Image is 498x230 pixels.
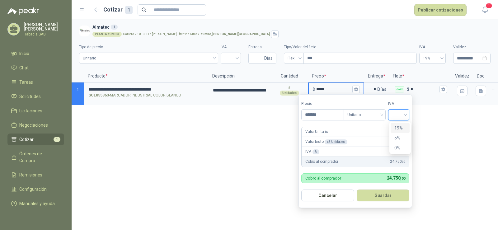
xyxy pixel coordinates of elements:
a: Remisiones [7,169,64,181]
div: Unidades [280,91,299,96]
span: Solicitudes [19,93,41,100]
p: Flete [389,70,451,82]
span: Órdenes de Compra [19,150,58,164]
div: 19% [391,123,410,133]
span: 19% [423,54,442,63]
label: Tipo de precio [79,44,218,50]
span: Unitario [347,110,382,120]
button: Flex $ [439,86,447,93]
a: Cotizar1 [7,134,64,145]
label: Validez [453,44,491,50]
span: Cotizar [19,136,34,143]
p: Habadia SAS [24,32,64,36]
span: Inicio [19,50,29,57]
span: 1 [54,137,60,142]
p: Días [377,83,389,96]
p: $ [312,86,315,93]
a: Manuales y ayuda [7,198,64,209]
div: x 5 Unidades [325,139,347,144]
a: Inicio [7,48,64,59]
p: Cantidad [271,70,308,82]
label: IVA [388,101,409,107]
p: - MARCADOR INDUSTRIAL COLOR BLANCO [88,92,181,98]
p: Cobro al comprador [305,176,341,180]
label: Entrega [248,44,276,50]
span: Días [264,53,273,63]
span: Negociaciones [19,122,48,129]
span: 24.750 [387,176,405,181]
span: Flex [288,54,300,63]
span: 24.750 [390,159,405,165]
span: Chat [19,64,29,71]
img: Logo peakr [7,7,39,15]
h2: Cotizar [103,5,133,14]
span: 1 [77,87,79,92]
a: Chat [7,62,64,74]
label: IVA [419,44,446,50]
span: 24.750 [315,94,330,98]
label: Tipo/Valor del flete [284,44,417,50]
a: Tareas [7,76,64,88]
p: Validez [451,70,473,82]
a: Negociaciones [7,119,64,131]
a: Órdenes de Compra [7,148,64,167]
p: Carrera 25 #13-117 [PERSON_NAME] - frente a Rimax - [123,33,270,36]
p: 5 [289,86,290,91]
p: Cobro al comprador [305,159,338,165]
img: Company Logo [79,26,90,36]
p: Precio [308,70,364,82]
strong: SOL055363 [88,92,109,98]
div: % [312,149,320,154]
div: Flex [395,86,404,92]
button: Guardar [357,190,410,201]
div: PLANTA YUMBO [92,32,122,37]
span: ,00 [402,160,405,163]
div: 0% [391,143,410,153]
a: Configuración [7,183,64,195]
span: ,00 [400,176,405,181]
p: $ [312,93,360,99]
p: Producto [84,70,209,82]
div: 1 [125,6,133,14]
div: 1 [111,25,118,30]
span: Unitario [83,54,214,63]
span: Remisiones [19,171,42,178]
span: 1 [486,3,492,9]
button: Cancelar [301,190,354,201]
input: SOL055363-MARCADOR INDUSTRIAL COLOR BLANCO [88,87,204,92]
label: Precio [301,101,344,107]
span: Tareas [19,79,33,86]
p: Entrega [364,70,389,82]
p: $ [407,86,409,93]
div: 19% [394,124,406,131]
button: Publicar cotizaciones [414,4,467,16]
button: 1 [479,4,491,16]
span: Licitaciones [19,107,42,114]
p: IVA [305,149,319,155]
input: $$24.750,00 [316,87,351,92]
label: IVA [221,44,241,50]
p: Descripción [209,70,271,82]
h3: Almatec [92,24,488,31]
p: Doc [473,70,489,82]
div: 0% [394,144,406,151]
p: [PERSON_NAME] [PERSON_NAME] [24,22,64,31]
span: Manuales y ayuda [19,200,55,207]
a: Solicitudes [7,91,64,102]
p: Valor Unitario [305,129,328,135]
a: Licitaciones [7,105,64,117]
span: Configuración [19,186,47,193]
input: Flex $ [411,87,438,92]
strong: Yumbo , [PERSON_NAME][GEOGRAPHIC_DATA] [201,32,270,36]
p: Valor bruto [305,139,347,145]
div: 5% [394,134,406,141]
button: $$24.750,00 [352,86,360,93]
div: 5% [391,133,410,143]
